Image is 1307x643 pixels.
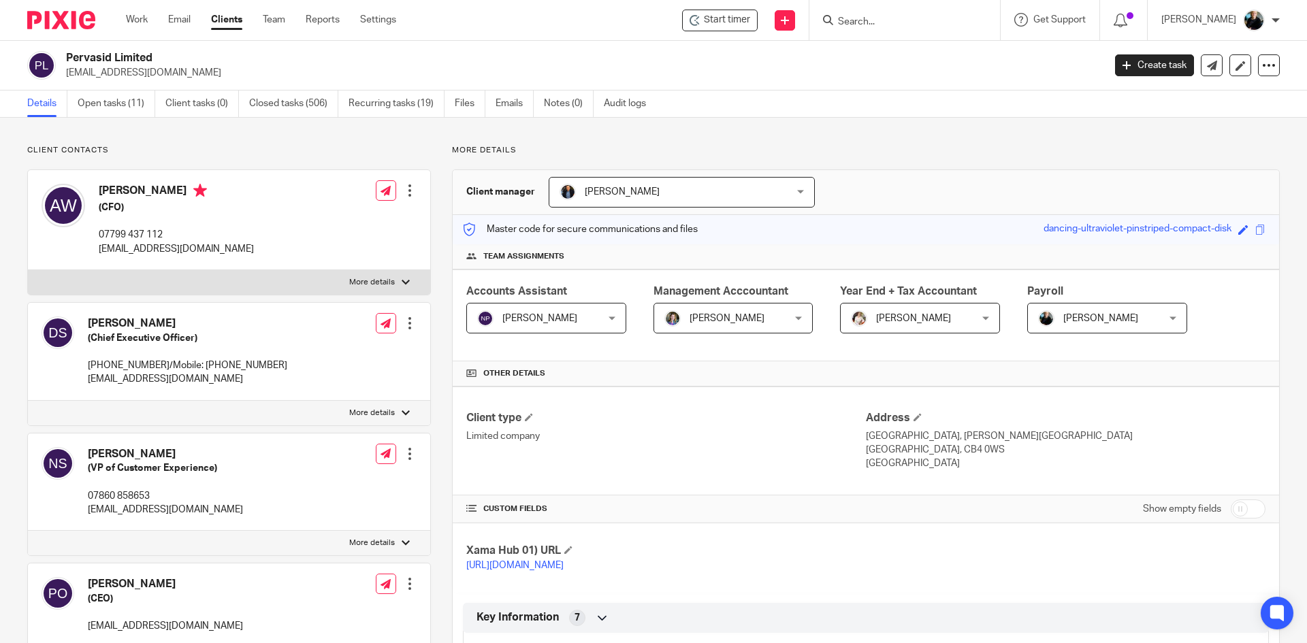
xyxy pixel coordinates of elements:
a: Reports [306,13,340,27]
h4: [PERSON_NAME] [99,184,254,201]
p: 07799 437 112 [99,228,254,242]
h4: [PERSON_NAME] [88,577,243,591]
span: 7 [575,611,580,625]
input: Search [837,16,959,29]
span: Payroll [1027,286,1063,297]
p: More details [452,145,1280,156]
span: [PERSON_NAME] [585,187,660,197]
img: svg%3E [42,316,74,349]
p: Master code for secure communications and files [463,222,698,236]
h5: (CEO) [88,592,243,606]
h4: Address [866,411,1265,425]
a: Audit logs [604,90,656,117]
a: Work [126,13,148,27]
img: svg%3E [42,447,74,480]
p: [EMAIL_ADDRESS][DOMAIN_NAME] [88,372,287,386]
p: [EMAIL_ADDRESS][DOMAIN_NAME] [88,619,243,633]
span: Team assignments [483,251,564,262]
span: Other details [483,368,545,379]
img: martin-hickman.jpg [560,184,576,200]
p: More details [349,538,395,548]
i: Primary [193,184,207,197]
h5: (Chief Executive Officer) [88,331,287,345]
p: [EMAIL_ADDRESS][DOMAIN_NAME] [88,503,243,516]
p: [PERSON_NAME] [1161,13,1236,27]
img: Kayleigh%20Henson.jpeg [851,310,867,327]
img: svg%3E [477,310,494,327]
span: Get Support [1033,15,1086,24]
div: dancing-ultraviolet-pinstriped-compact-disk [1044,222,1231,237]
h5: (CFO) [99,201,254,214]
h3: Client manager [466,185,535,199]
span: [PERSON_NAME] [502,314,577,323]
p: [GEOGRAPHIC_DATA] [866,457,1265,470]
p: Limited company [466,429,866,443]
a: Open tasks (11) [78,90,155,117]
label: Show empty fields [1143,502,1221,516]
h4: Xama Hub 01) URL [466,544,866,558]
h4: CUSTOM FIELDS [466,504,866,514]
a: Client tasks (0) [165,90,239,117]
img: svg%3E [42,577,74,610]
span: Management Acccountant [653,286,788,297]
img: svg%3E [27,51,56,80]
p: [GEOGRAPHIC_DATA], [PERSON_NAME][GEOGRAPHIC_DATA] [866,429,1265,443]
p: [EMAIL_ADDRESS][DOMAIN_NAME] [66,66,1095,80]
h4: [PERSON_NAME] [88,316,287,331]
a: Files [455,90,485,117]
p: [GEOGRAPHIC_DATA], CB4 0WS [866,443,1265,457]
p: [EMAIL_ADDRESS][DOMAIN_NAME] [99,242,254,256]
img: Pixie [27,11,95,29]
h4: Client type [466,411,866,425]
h4: [PERSON_NAME] [88,447,243,461]
img: 1530183611242%20(1).jpg [664,310,681,327]
h2: Pervasid Limited [66,51,889,65]
a: Emails [496,90,534,117]
a: Create task [1115,54,1194,76]
a: Details [27,90,67,117]
a: Closed tasks (506) [249,90,338,117]
a: Notes (0) [544,90,594,117]
a: Settings [360,13,396,27]
a: Recurring tasks (19) [349,90,445,117]
p: [PHONE_NUMBER]/Mobile: [PHONE_NUMBER] [88,359,287,372]
span: [PERSON_NAME] [876,314,951,323]
p: Client contacts [27,145,431,156]
span: Key Information [477,610,559,625]
a: Email [168,13,191,27]
span: Start timer [704,13,750,27]
img: nicky-partington.jpg [1243,10,1265,31]
a: [URL][DOMAIN_NAME] [466,561,564,570]
p: 07860 858653 [88,489,243,503]
div: Pervasid Limited [682,10,758,31]
img: svg%3E [42,184,85,227]
h5: (VP of Customer Experience) [88,461,243,475]
span: Year End + Tax Accountant [840,286,977,297]
a: Team [263,13,285,27]
p: More details [349,408,395,418]
a: Clients [211,13,242,27]
span: Accounts Assistant [466,286,567,297]
span: [PERSON_NAME] [1063,314,1138,323]
span: [PERSON_NAME] [690,314,764,323]
p: More details [349,277,395,288]
img: nicky-partington.jpg [1038,310,1054,327]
